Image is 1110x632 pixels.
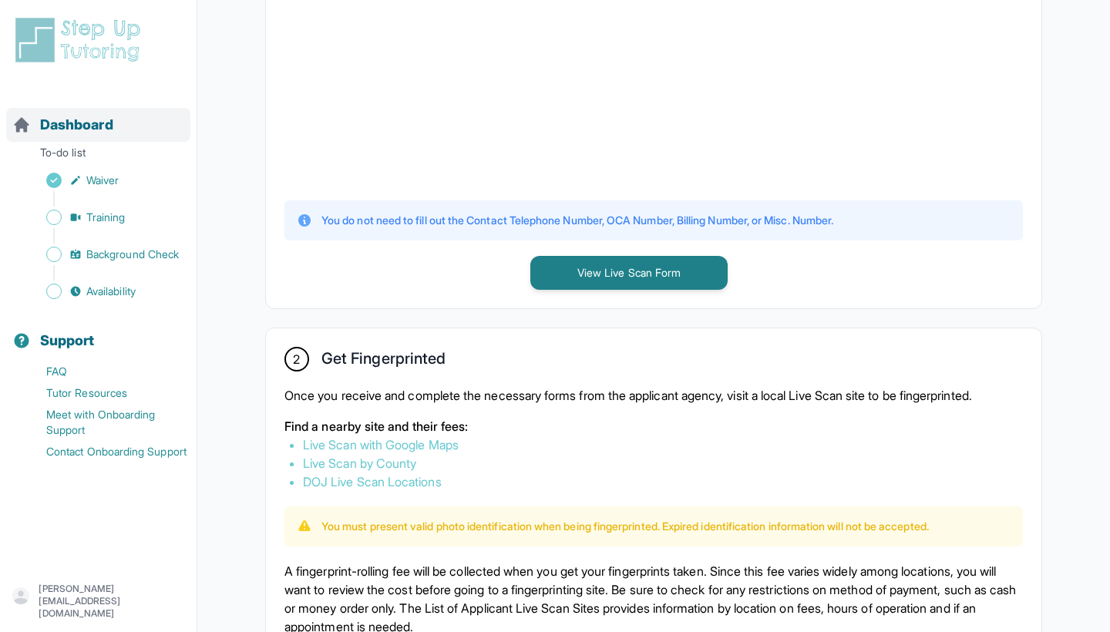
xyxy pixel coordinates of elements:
[12,244,197,265] a: Background Check
[6,305,190,358] button: Support
[86,173,119,188] span: Waiver
[530,264,728,280] a: View Live Scan Form
[12,382,197,404] a: Tutor Resources
[12,15,150,65] img: logo
[86,284,136,299] span: Availability
[12,114,113,136] a: Dashboard
[293,350,300,368] span: 2
[12,170,197,191] a: Waiver
[321,519,929,534] p: You must present valid photo identification when being fingerprinted. Expired identification info...
[321,349,446,374] h2: Get Fingerprinted
[12,583,184,620] button: [PERSON_NAME][EMAIL_ADDRESS][DOMAIN_NAME]
[6,145,190,166] p: To-do list
[303,456,416,471] a: Live Scan by County
[86,247,179,262] span: Background Check
[303,474,442,489] a: DOJ Live Scan Locations
[284,417,1023,435] p: Find a nearby site and their fees:
[6,89,190,142] button: Dashboard
[303,437,459,452] a: Live Scan with Google Maps
[39,583,184,620] p: [PERSON_NAME][EMAIL_ADDRESS][DOMAIN_NAME]
[12,361,197,382] a: FAQ
[40,330,95,351] span: Support
[12,404,197,441] a: Meet with Onboarding Support
[12,441,197,462] a: Contact Onboarding Support
[530,256,728,290] button: View Live Scan Form
[40,114,113,136] span: Dashboard
[321,213,833,228] p: You do not need to fill out the Contact Telephone Number, OCA Number, Billing Number, or Misc. Nu...
[284,386,1023,405] p: Once you receive and complete the necessary forms from the applicant agency, visit a local Live S...
[12,281,197,302] a: Availability
[12,207,197,228] a: Training
[86,210,126,225] span: Training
